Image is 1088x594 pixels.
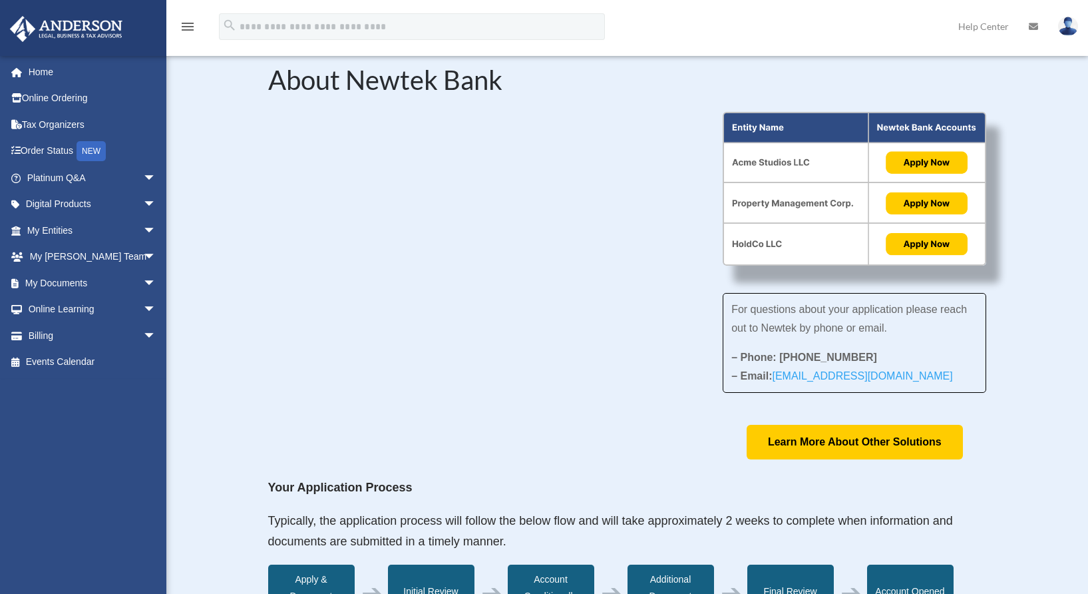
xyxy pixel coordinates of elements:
a: Order StatusNEW [9,138,176,165]
span: arrow_drop_down [143,191,170,218]
a: menu [180,23,196,35]
i: search [222,18,237,33]
a: Events Calendar [9,349,176,376]
span: arrow_drop_down [143,296,170,324]
a: My Documentsarrow_drop_down [9,270,176,296]
span: arrow_drop_down [143,217,170,244]
span: Typically, the application process will follow the below flow and will take approximately 2 weeks... [268,514,953,549]
span: arrow_drop_down [143,164,170,192]
iframe: NewtekOne and Newtek Bank's Partnership with Anderson Advisors [268,112,683,346]
a: Digital Productsarrow_drop_down [9,191,176,218]
img: About Partnership Graphic (3) [723,112,986,266]
strong: Your Application Process [268,481,413,494]
strong: – Email: [731,370,953,382]
h2: About Newtek Bank [268,67,987,100]
a: Online Ordering [9,85,176,112]
a: Online Learningarrow_drop_down [9,296,176,323]
a: Tax Organizers [9,111,176,138]
div: NEW [77,141,106,161]
a: My [PERSON_NAME] Teamarrow_drop_down [9,244,176,270]
a: Learn More About Other Solutions [747,425,963,459]
strong: – Phone: [PHONE_NUMBER] [731,352,877,363]
i: menu [180,19,196,35]
a: [EMAIL_ADDRESS][DOMAIN_NAME] [772,370,952,388]
span: arrow_drop_down [143,244,170,271]
a: Home [9,59,176,85]
img: Anderson Advisors Platinum Portal [6,16,126,42]
span: arrow_drop_down [143,322,170,350]
span: arrow_drop_down [143,270,170,297]
span: For questions about your application please reach out to Newtek by phone or email. [731,304,967,334]
a: My Entitiesarrow_drop_down [9,217,176,244]
a: Billingarrow_drop_down [9,322,176,349]
img: User Pic [1058,17,1078,36]
a: Platinum Q&Aarrow_drop_down [9,164,176,191]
